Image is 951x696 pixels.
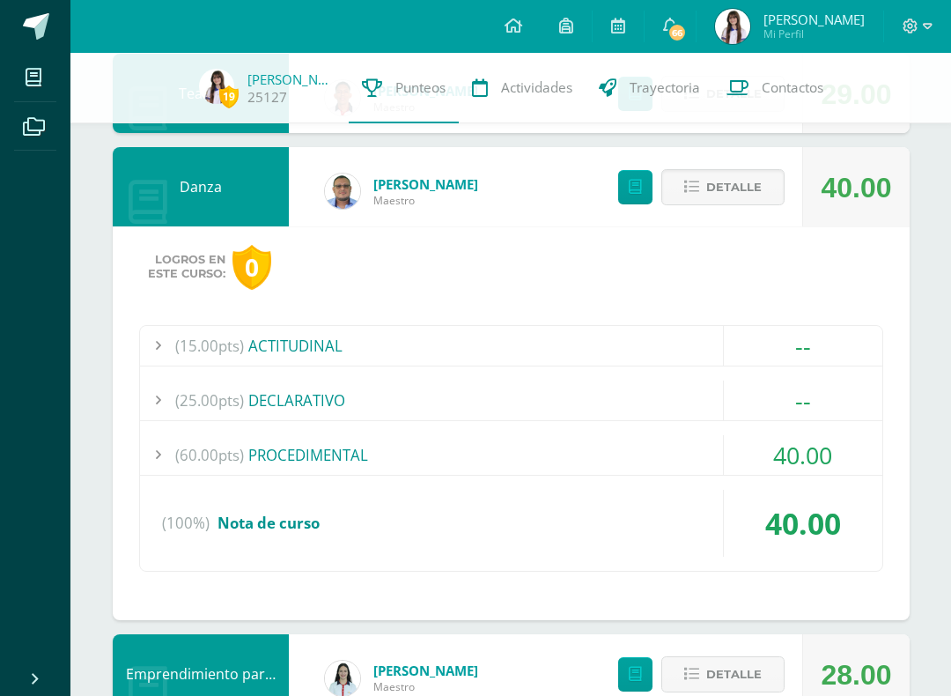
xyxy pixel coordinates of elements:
a: 25127 [247,88,287,107]
img: 2b8a8d37dfce9e9e6e54bdeb0b7e5ca7.png [325,174,360,209]
button: Detalle [661,169,785,205]
span: Contactos [762,78,823,97]
button: Detalle [661,656,785,692]
a: Actividades [459,53,586,123]
img: 7060ed5cb058f75f62fb86601c10600a.png [715,9,750,44]
a: Contactos [713,53,837,123]
a: [PERSON_NAME] [373,662,478,679]
span: (15.00pts) [175,326,244,366]
span: Punteos [395,78,446,97]
span: 66 [667,23,687,42]
a: [PERSON_NAME] [247,70,335,88]
span: Logros en este curso: [148,253,225,281]
span: Maestro [373,193,478,208]
span: Nota de curso [217,513,320,533]
span: Detalle [706,171,762,204]
span: 19 [219,85,239,107]
span: (60.00pts) [175,435,244,475]
span: Maestro [373,679,478,694]
span: Trayectoria [630,78,700,97]
span: Detalle [706,658,762,691]
a: [PERSON_NAME] [373,175,478,193]
div: Danza [113,147,289,226]
div: 40.00 [724,490,882,557]
span: [PERSON_NAME] [763,11,865,28]
div: -- [724,381,882,420]
div: -- [724,326,882,366]
div: DECLARATIVO [140,381,882,420]
a: Trayectoria [586,53,713,123]
span: (100%) [162,490,210,557]
img: 7060ed5cb058f75f62fb86601c10600a.png [199,69,234,104]
img: a2a68af206104431f9ff9193871d4f52.png [325,661,360,696]
a: Punteos [349,53,459,123]
div: 0 [232,245,271,290]
div: 40.00 [724,435,882,475]
div: ACTITUDINAL [140,326,882,366]
span: Mi Perfil [763,26,865,41]
span: (25.00pts) [175,381,244,420]
div: PROCEDIMENTAL [140,435,882,475]
div: 40.00 [821,148,891,227]
span: Actividades [501,78,572,97]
